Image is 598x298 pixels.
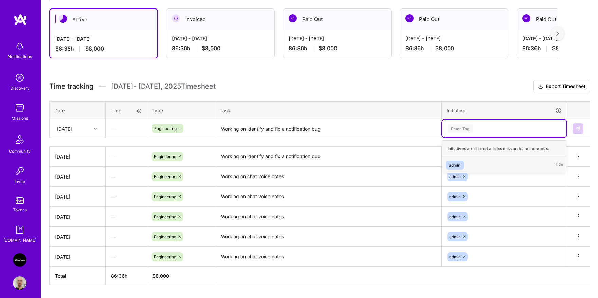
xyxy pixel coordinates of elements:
[154,174,176,179] span: Engineering
[106,119,146,137] div: —
[147,267,215,285] th: $8,000
[106,148,147,166] div: —
[106,208,147,226] div: —
[106,267,147,285] th: 86:36h
[147,101,215,119] th: Type
[449,194,461,199] span: admin
[202,45,220,52] span: $8,000
[216,167,441,186] textarea: Working on chat voice notes
[405,45,503,52] div: 86:36 h
[216,207,441,226] textarea: Working on chat voice notes
[154,126,177,131] span: Engineering
[435,45,454,52] span: $8,000
[13,206,27,213] div: Tokens
[55,253,100,260] div: [DATE]
[50,9,157,30] div: Active
[11,253,28,267] a: VooDoo (BeReal): Engineering Execution Squad
[55,153,100,160] div: [DATE]
[85,45,104,52] span: $8,000
[154,154,176,159] span: Engineering
[172,35,269,42] div: [DATE] - [DATE]
[449,234,461,239] span: admin
[12,115,28,122] div: Missions
[55,45,152,52] div: 86:36 h
[216,187,441,206] textarea: Working on chat voice notes
[16,197,24,204] img: tokens
[172,45,269,52] div: 86:36 h
[10,85,30,92] div: Discovery
[319,45,337,52] span: $8,000
[552,45,571,52] span: $8,000
[106,228,147,246] div: —
[289,45,386,52] div: 86:36 h
[55,213,100,220] div: [DATE]
[13,39,26,53] img: bell
[449,214,461,219] span: admin
[449,174,461,179] span: admin
[216,120,441,138] textarea: Working on identify and fix a notification bug
[55,35,152,42] div: [DATE] - [DATE]
[13,71,26,85] img: discovery
[14,14,27,26] img: logo
[106,248,147,266] div: —
[49,82,93,91] span: Time tracking
[215,101,442,119] th: Task
[447,107,562,114] div: Initiative
[283,9,391,30] div: Paid Out
[154,194,176,199] span: Engineering
[15,178,25,185] div: Invite
[448,123,473,134] div: Enter Tag
[216,147,441,166] textarea: Working on identify and fix a notification bug
[449,162,460,169] div: admin
[533,80,590,93] button: Export Timesheet
[3,237,36,244] div: [DOMAIN_NAME]
[13,276,26,290] img: User Avatar
[94,127,97,130] i: icon Chevron
[50,267,106,285] th: Total
[405,14,414,22] img: Paid Out
[400,9,508,30] div: Paid Out
[166,9,274,30] div: Invoiced
[11,276,28,290] a: User Avatar
[9,148,31,155] div: Community
[13,101,26,115] img: teamwork
[289,14,297,22] img: Paid Out
[106,188,147,206] div: —
[154,254,176,259] span: Engineering
[55,173,100,180] div: [DATE]
[13,253,26,267] img: VooDoo (BeReal): Engineering Execution Squad
[55,193,100,200] div: [DATE]
[538,83,543,90] i: icon Download
[50,101,106,119] th: Date
[12,131,28,148] img: Community
[59,15,67,23] img: Active
[106,168,147,186] div: —
[110,107,142,114] div: Time
[154,214,176,219] span: Engineering
[57,125,72,132] div: [DATE]
[216,227,441,246] textarea: Working on chat voice notes
[449,254,461,259] span: admin
[8,53,32,60] div: Notifications
[554,161,563,170] span: Hide
[172,14,180,22] img: Invoiced
[289,35,386,42] div: [DATE] - [DATE]
[216,247,441,266] textarea: Working on chat voice notes
[522,14,530,22] img: Paid Out
[556,31,559,36] img: right
[154,234,176,239] span: Engineering
[13,164,26,178] img: Invite
[111,82,216,91] span: [DATE] - [DATE] , 2025 Timesheet
[442,140,566,157] div: Initiatives are shared across mission team members.
[405,35,503,42] div: [DATE] - [DATE]
[55,233,100,240] div: [DATE]
[13,223,26,237] img: guide book
[575,126,581,131] img: Submit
